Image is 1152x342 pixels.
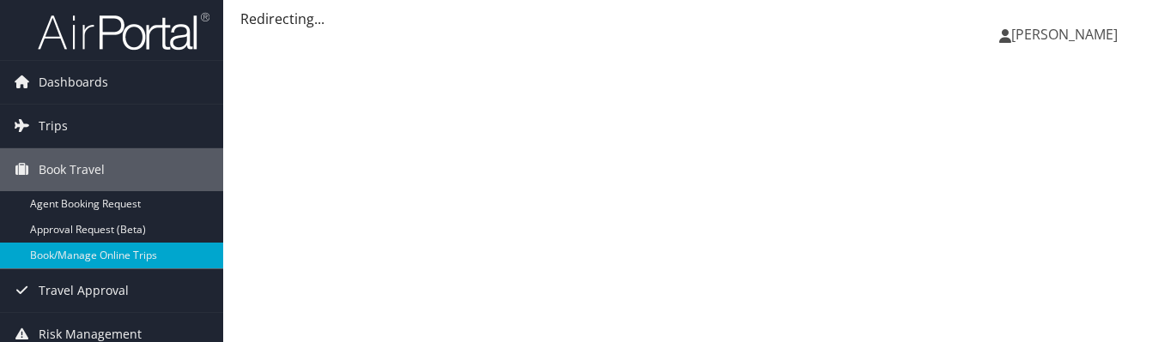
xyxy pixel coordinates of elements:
[39,269,129,312] span: Travel Approval
[1011,25,1118,44] span: [PERSON_NAME]
[39,148,105,191] span: Book Travel
[38,11,209,51] img: airportal-logo.png
[39,61,108,104] span: Dashboards
[39,105,68,147] span: Trips
[240,9,1135,29] div: Redirecting...
[999,9,1135,60] a: [PERSON_NAME]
